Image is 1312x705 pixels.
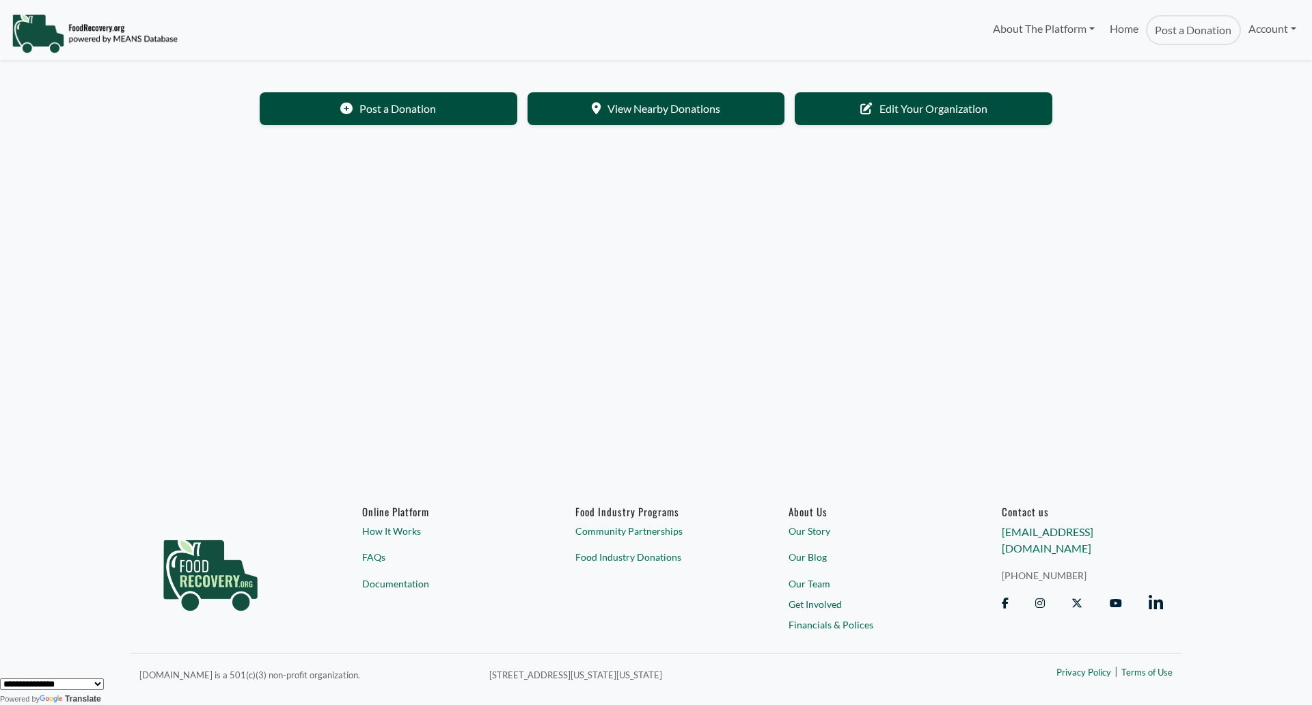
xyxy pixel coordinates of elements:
a: [EMAIL_ADDRESS][DOMAIN_NAME] [1002,525,1093,555]
a: Get Involved [789,597,950,611]
h6: Contact us [1002,505,1163,518]
p: [DOMAIN_NAME] is a 501(c)(3) non-profit organization. [139,666,473,682]
a: Translate [40,694,101,704]
a: Post a Donation [260,92,517,125]
a: Documentation [362,576,523,591]
a: Home [1102,15,1146,45]
h6: Online Platform [362,505,523,518]
a: Account [1241,15,1304,42]
a: Financials & Polices [789,617,950,631]
a: Post a Donation [1146,15,1240,45]
a: [PHONE_NUMBER] [1002,568,1163,583]
a: Our Story [789,524,950,538]
img: NavigationLogo_FoodRecovery-91c16205cd0af1ed486a0f1a7774a6544ea792ac00100771e7dd3ec7c0e58e41.png [12,13,178,54]
a: Community Partnerships [575,524,737,538]
span: | [1115,663,1118,679]
a: Our Blog [789,550,950,564]
a: About Us [789,505,950,518]
a: Our Team [789,576,950,591]
a: Food Industry Donations [575,550,737,564]
h6: Food Industry Programs [575,505,737,518]
a: FAQs [362,550,523,564]
img: food_recovery_green_logo-76242d7a27de7ed26b67be613a865d9c9037ba317089b267e0515145e5e51427.png [149,505,272,635]
img: Google Translate [40,695,65,704]
a: About The Platform [985,15,1102,42]
a: View Nearby Donations [528,92,785,125]
p: [STREET_ADDRESS][US_STATE][US_STATE] [489,666,910,682]
a: Edit Your Organization [795,92,1052,125]
a: How It Works [362,524,523,538]
a: Privacy Policy [1056,666,1111,680]
a: Terms of Use [1121,666,1173,680]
